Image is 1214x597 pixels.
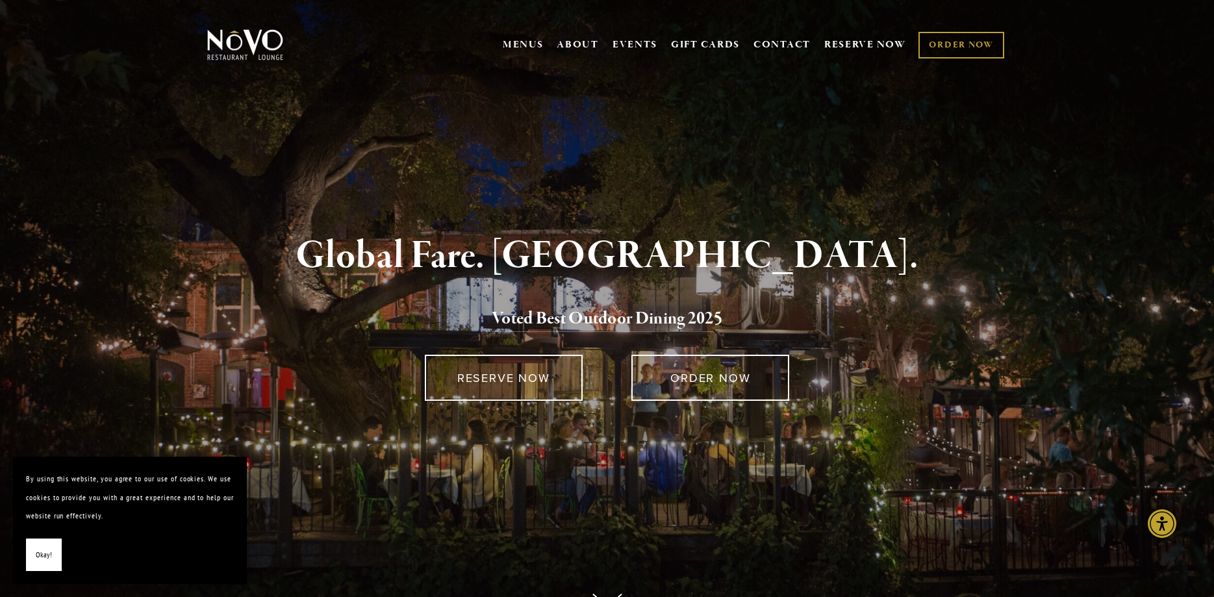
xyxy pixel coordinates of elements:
a: RESERVE NOW [824,32,906,57]
a: RESERVE NOW [425,355,583,401]
a: CONTACT [753,32,811,57]
section: Cookie banner [13,457,247,584]
p: By using this website, you agree to our use of cookies. We use cookies to provide you with a grea... [26,470,234,526]
button: Okay! [26,539,62,572]
a: ORDER NOW [631,355,789,401]
strong: Global Fare. [GEOGRAPHIC_DATA]. [296,231,918,281]
a: GIFT CARDS [671,32,740,57]
a: Voted Best Outdoor Dining 202 [492,307,714,332]
div: Accessibility Menu [1148,509,1176,538]
img: Novo Restaurant &amp; Lounge [205,29,286,61]
a: ORDER NOW [918,32,1004,58]
a: MENUS [503,38,544,51]
h2: 5 [229,305,986,333]
a: EVENTS [613,38,657,51]
a: ABOUT [557,38,599,51]
span: Okay! [36,546,52,565]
